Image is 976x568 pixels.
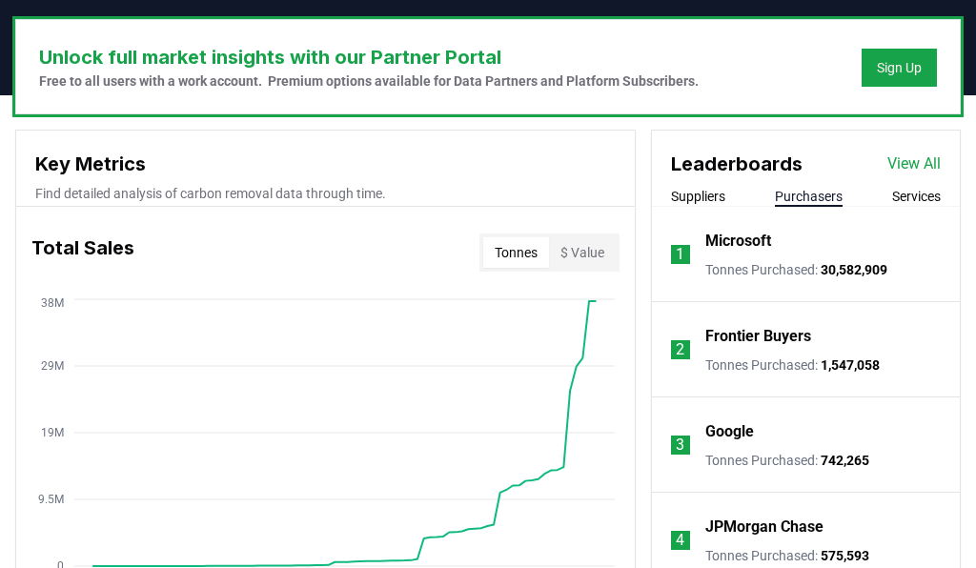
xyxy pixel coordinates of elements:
[705,420,754,443] a: Google
[705,516,823,538] a: JPMorgan Chase
[821,453,869,468] span: 742,265
[676,529,684,552] p: 4
[35,184,616,203] p: Find detailed analysis of carbon removal data through time.
[39,71,699,91] p: Free to all users with a work account. Premium options available for Data Partners and Platform S...
[676,243,684,266] p: 1
[705,325,811,348] a: Frontier Buyers
[31,233,134,272] h3: Total Sales
[41,296,64,310] tspan: 38M
[705,451,869,470] p: Tonnes Purchased :
[705,355,880,375] p: Tonnes Purchased :
[705,260,887,279] p: Tonnes Purchased :
[821,548,869,563] span: 575,593
[41,359,64,373] tspan: 29M
[887,152,941,175] a: View All
[41,426,64,439] tspan: 19M
[862,49,937,87] button: Sign Up
[549,237,616,268] button: $ Value
[671,150,803,178] h3: Leaderboards
[671,187,725,206] button: Suppliers
[705,546,869,565] p: Tonnes Purchased :
[39,43,699,71] h3: Unlock full market insights with our Partner Portal
[821,262,887,277] span: 30,582,909
[483,237,549,268] button: Tonnes
[821,357,880,373] span: 1,547,058
[705,230,771,253] a: Microsoft
[35,150,616,178] h3: Key Metrics
[892,187,941,206] button: Services
[775,187,843,206] button: Purchasers
[38,493,64,506] tspan: 9.5M
[877,58,922,77] a: Sign Up
[676,338,684,361] p: 2
[676,434,684,456] p: 3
